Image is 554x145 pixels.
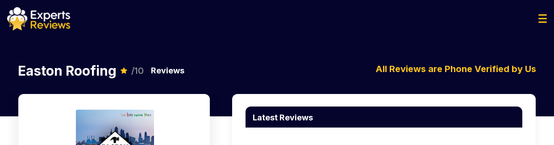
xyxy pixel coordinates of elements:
p: Latest Reviews [253,114,313,122]
p: Reviews [151,64,184,77]
span: /10 [131,66,144,75]
p: All Reviews are Phone Verified by Us [365,62,547,76]
p: Easton Roofing [18,64,117,77]
img: Menu Icon [538,14,547,23]
img: logo [7,7,70,30]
